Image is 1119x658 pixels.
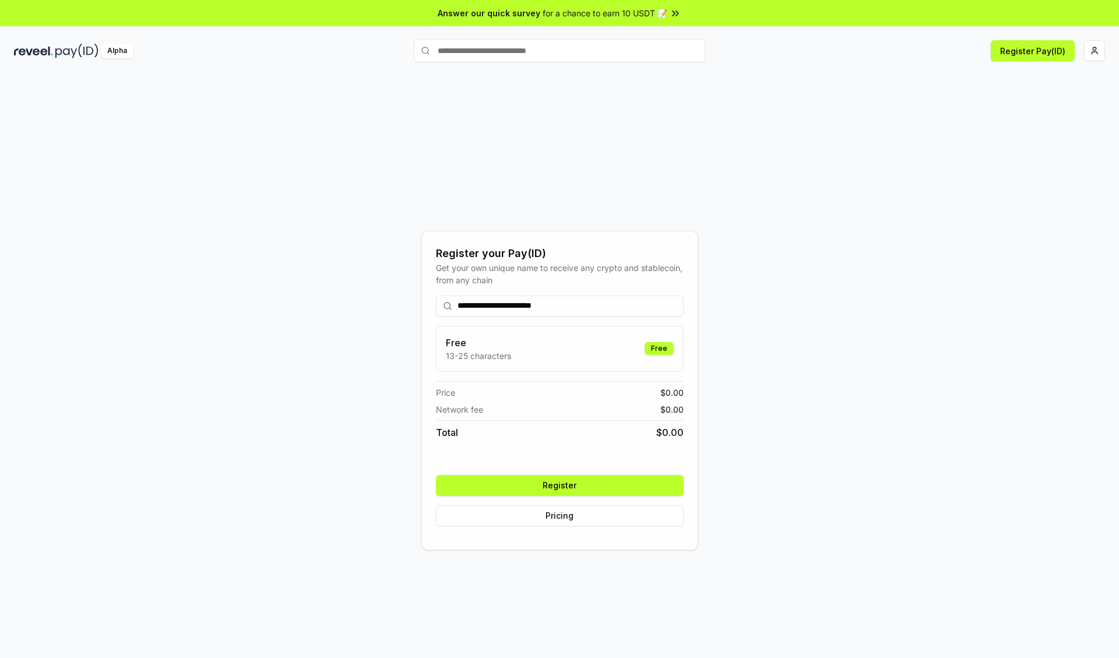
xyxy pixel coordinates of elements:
[436,262,684,286] div: Get your own unique name to receive any crypto and stablecoin, from any chain
[436,505,684,526] button: Pricing
[543,7,667,19] span: for a chance to earn 10 USDT 📝
[656,425,684,439] span: $ 0.00
[101,44,133,58] div: Alpha
[55,44,98,58] img: pay_id
[991,40,1075,61] button: Register Pay(ID)
[446,350,511,362] p: 13-25 characters
[436,425,458,439] span: Total
[645,342,674,355] div: Free
[436,245,684,262] div: Register your Pay(ID)
[446,336,511,350] h3: Free
[436,475,684,496] button: Register
[438,7,540,19] span: Answer our quick survey
[14,44,53,58] img: reveel_dark
[660,386,684,399] span: $ 0.00
[436,403,483,416] span: Network fee
[660,403,684,416] span: $ 0.00
[436,386,455,399] span: Price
